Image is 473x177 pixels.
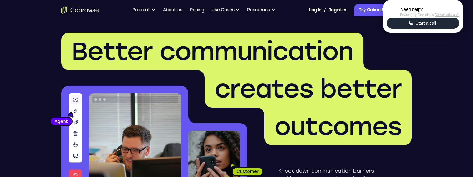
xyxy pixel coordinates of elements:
[215,74,402,104] span: creates better
[328,4,347,16] a: Register
[132,4,155,16] button: Product
[190,4,204,16] a: Pricing
[309,4,321,16] a: Log In
[61,6,99,14] a: Go to the home page
[274,111,402,141] span: outcomes
[247,4,275,16] button: Resources
[71,36,353,66] span: Better communication
[211,4,240,16] button: Use Cases
[324,6,326,14] span: /
[163,4,182,16] a: About us
[354,4,412,16] a: Try Online Demo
